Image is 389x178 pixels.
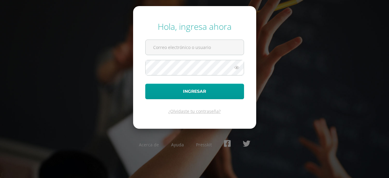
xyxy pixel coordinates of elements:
[139,142,159,148] a: Acerca de
[196,142,212,148] a: Presskit
[171,142,184,148] a: Ayuda
[145,84,244,99] button: Ingresar
[145,21,244,32] div: Hola, ingresa ahora
[168,108,221,114] a: ¿Olvidaste tu contraseña?
[146,40,244,55] input: Correo electrónico o usuario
